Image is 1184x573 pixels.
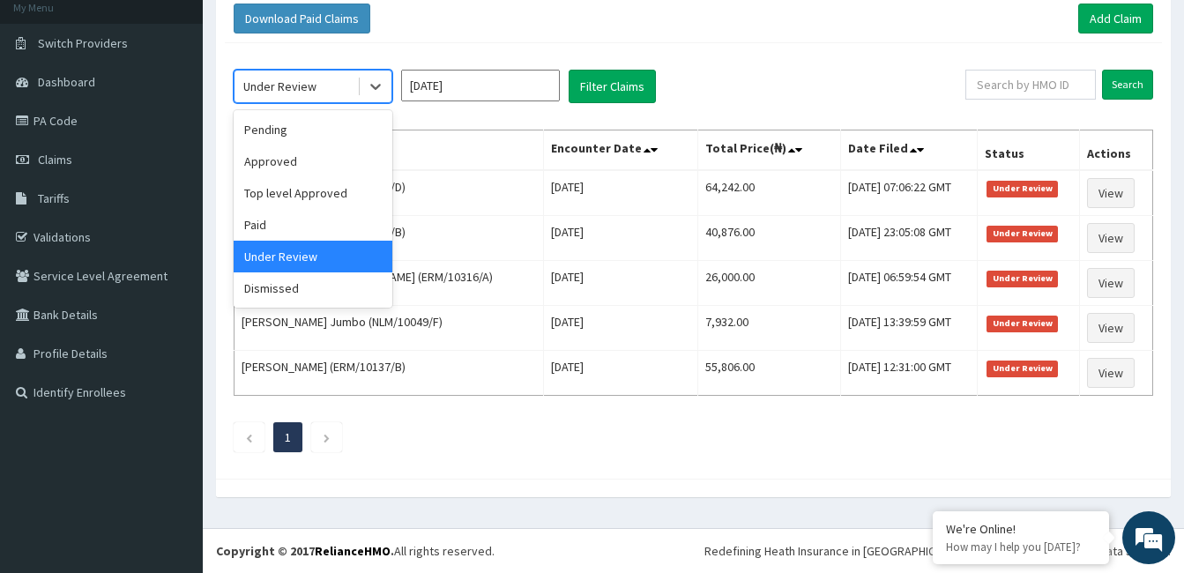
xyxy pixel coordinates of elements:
[234,209,392,241] div: Paid
[234,177,392,209] div: Top level Approved
[38,74,95,90] span: Dashboard
[1102,70,1153,100] input: Search
[1087,313,1135,343] a: View
[289,9,331,51] div: Minimize live chat window
[1080,130,1153,171] th: Actions
[840,351,978,396] td: [DATE] 12:31:00 GMT
[840,170,978,216] td: [DATE] 07:06:22 GMT
[704,542,1171,560] div: Redefining Heath Insurance in [GEOGRAPHIC_DATA] using Telemedicine and Data Science!
[315,543,391,559] a: RelianceHMO
[987,271,1058,286] span: Under Review
[697,306,840,351] td: 7,932.00
[544,261,698,306] td: [DATE]
[203,528,1184,573] footer: All rights reserved.
[92,99,296,122] div: Chat with us now
[102,174,243,352] span: We're online!
[234,145,392,177] div: Approved
[235,351,544,396] td: [PERSON_NAME] (ERM/10137/B)
[245,429,253,445] a: Previous page
[840,261,978,306] td: [DATE] 06:59:54 GMT
[946,521,1096,537] div: We're Online!
[987,181,1058,197] span: Under Review
[697,170,840,216] td: 64,242.00
[987,226,1058,242] span: Under Review
[401,70,560,101] input: Select Month and Year
[1087,268,1135,298] a: View
[544,306,698,351] td: [DATE]
[544,130,698,171] th: Encounter Date
[544,216,698,261] td: [DATE]
[33,88,71,132] img: d_794563401_company_1708531726252_794563401
[697,130,840,171] th: Total Price(₦)
[965,70,1096,100] input: Search by HMO ID
[840,216,978,261] td: [DATE] 23:05:08 GMT
[840,306,978,351] td: [DATE] 13:39:59 GMT
[987,361,1058,376] span: Under Review
[216,543,394,559] strong: Copyright © 2017 .
[285,429,291,445] a: Page 1 is your current page
[697,261,840,306] td: 26,000.00
[569,70,656,103] button: Filter Claims
[978,130,1080,171] th: Status
[1087,178,1135,208] a: View
[697,216,840,261] td: 40,876.00
[234,272,392,304] div: Dismissed
[235,306,544,351] td: [PERSON_NAME] Jumbo (NLM/10049/F)
[1087,223,1135,253] a: View
[243,78,316,95] div: Under Review
[544,351,698,396] td: [DATE]
[234,241,392,272] div: Under Review
[234,114,392,145] div: Pending
[1087,358,1135,388] a: View
[1078,4,1153,33] a: Add Claim
[9,384,336,446] textarea: Type your message and hit 'Enter'
[323,429,331,445] a: Next page
[544,170,698,216] td: [DATE]
[697,351,840,396] td: 55,806.00
[38,190,70,206] span: Tariffs
[38,152,72,167] span: Claims
[946,540,1096,554] p: How may I help you today?
[987,316,1058,331] span: Under Review
[840,130,978,171] th: Date Filed
[234,4,370,33] button: Download Paid Claims
[38,35,128,51] span: Switch Providers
